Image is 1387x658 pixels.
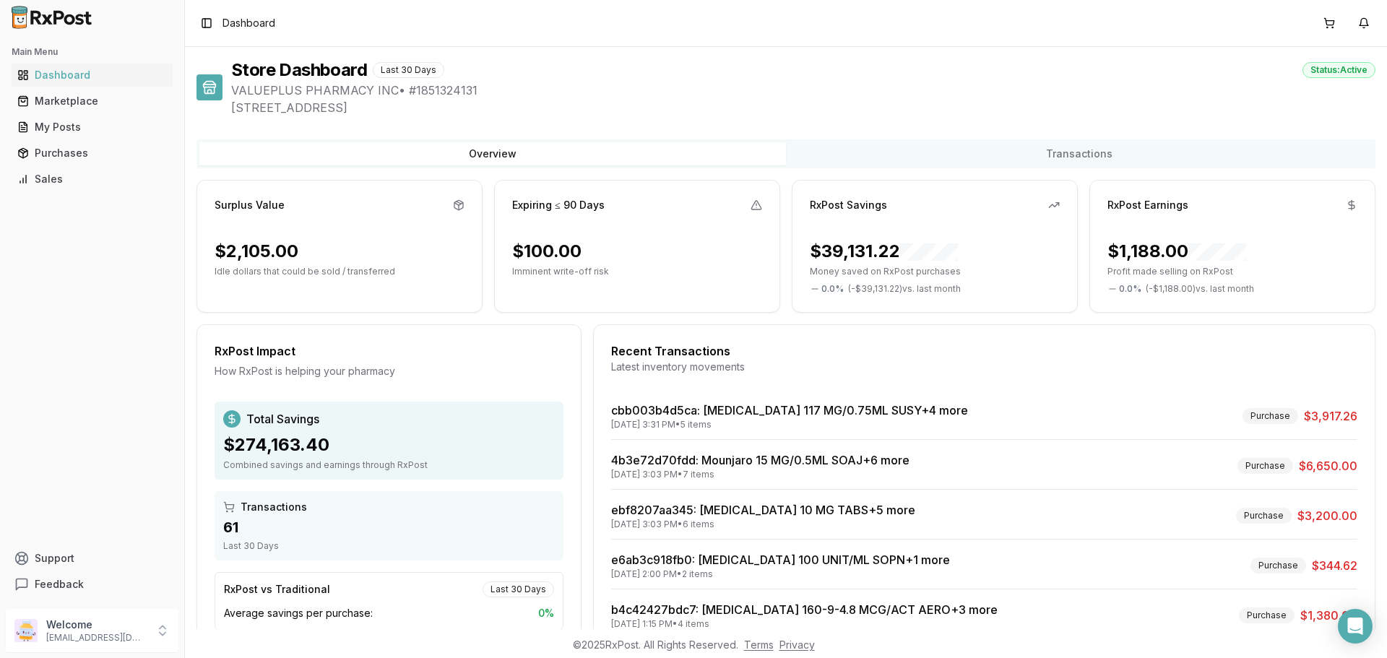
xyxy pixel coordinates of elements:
button: Overview [199,142,786,165]
button: Marketplace [6,90,178,113]
a: ebf8207aa345: [MEDICAL_DATA] 10 MG TABS+5 more [611,503,915,517]
div: Last 30 Days [483,581,554,597]
img: User avatar [14,619,38,642]
nav: breadcrumb [222,16,275,30]
div: [DATE] 3:03 PM • 7 items [611,469,909,480]
span: $6,650.00 [1299,457,1357,475]
div: Latest inventory movements [611,360,1357,374]
div: Purchase [1236,508,1292,524]
h1: Store Dashboard [231,59,367,82]
button: Feedback [6,571,178,597]
div: $100.00 [512,240,582,263]
div: Purchase [1250,558,1306,573]
span: 0 % [538,606,554,620]
div: Open Intercom Messenger [1338,609,1373,644]
a: b4c42427bdc7: [MEDICAL_DATA] 160-9-4.8 MCG/ACT AERO+3 more [611,602,998,617]
div: Purchase [1239,607,1295,623]
button: Sales [6,168,178,191]
span: 0.0 % [1119,283,1141,295]
div: $39,131.22 [810,240,958,263]
p: Idle dollars that could be sold / transferred [215,266,465,277]
div: Purchase [1237,458,1293,474]
a: e6ab3c918fb0: [MEDICAL_DATA] 100 UNIT/ML SOPN+1 more [611,553,950,567]
div: Status: Active [1302,62,1375,78]
div: Marketplace [17,94,167,108]
img: RxPost Logo [6,6,98,29]
div: $1,188.00 [1107,240,1246,263]
div: My Posts [17,120,167,134]
p: Money saved on RxPost purchases [810,266,1060,277]
button: Transactions [786,142,1373,165]
a: Marketplace [12,88,173,114]
h2: Main Menu [12,46,173,58]
div: $2,105.00 [215,240,298,263]
button: Support [6,545,178,571]
p: Profit made selling on RxPost [1107,266,1357,277]
div: [DATE] 1:15 PM • 4 items [611,618,998,630]
span: $3,200.00 [1297,507,1357,524]
p: [EMAIL_ADDRESS][DOMAIN_NAME] [46,632,147,644]
p: Imminent write-off risk [512,266,762,277]
span: Transactions [241,500,307,514]
a: Privacy [779,638,815,651]
button: Purchases [6,142,178,165]
div: RxPost vs Traditional [224,582,330,597]
span: $344.62 [1312,557,1357,574]
a: Terms [744,638,774,651]
span: ( - $1,188.00 ) vs. last month [1146,283,1254,295]
div: Last 30 Days [373,62,444,78]
span: [STREET_ADDRESS] [231,99,1375,116]
div: How RxPost is helping your pharmacy [215,364,563,378]
div: [DATE] 2:00 PM • 2 items [611,568,950,580]
div: RxPost Savings [810,198,887,212]
a: 4b3e72d70fdd: Mounjaro 15 MG/0.5ML SOAJ+6 more [611,453,909,467]
button: My Posts [6,116,178,139]
div: 61 [223,517,555,537]
div: Purchases [17,146,167,160]
div: Surplus Value [215,198,285,212]
button: Dashboard [6,64,178,87]
div: $274,163.40 [223,433,555,456]
span: ( - $39,131.22 ) vs. last month [848,283,961,295]
span: $3,917.26 [1304,407,1357,425]
div: Purchase [1243,408,1298,424]
div: RxPost Earnings [1107,198,1188,212]
a: Dashboard [12,62,173,88]
span: Average savings per purchase: [224,606,373,620]
div: [DATE] 3:31 PM • 5 items [611,419,968,430]
a: cbb003b4d5ca: [MEDICAL_DATA] 117 MG/0.75ML SUSY+4 more [611,403,968,417]
div: Dashboard [17,68,167,82]
span: Total Savings [246,410,319,428]
div: Combined savings and earnings through RxPost [223,459,555,471]
span: Feedback [35,577,84,592]
a: My Posts [12,114,173,140]
div: Last 30 Days [223,540,555,552]
a: Purchases [12,140,173,166]
span: Dashboard [222,16,275,30]
div: RxPost Impact [215,342,563,360]
div: Recent Transactions [611,342,1357,360]
div: Expiring ≤ 90 Days [512,198,605,212]
span: 0.0 % [821,283,844,295]
span: $1,380.00 [1300,607,1357,624]
a: Sales [12,166,173,192]
div: [DATE] 3:03 PM • 6 items [611,519,915,530]
span: VALUEPLUS PHARMACY INC • # 1851324131 [231,82,1375,99]
div: Sales [17,172,167,186]
p: Welcome [46,618,147,632]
